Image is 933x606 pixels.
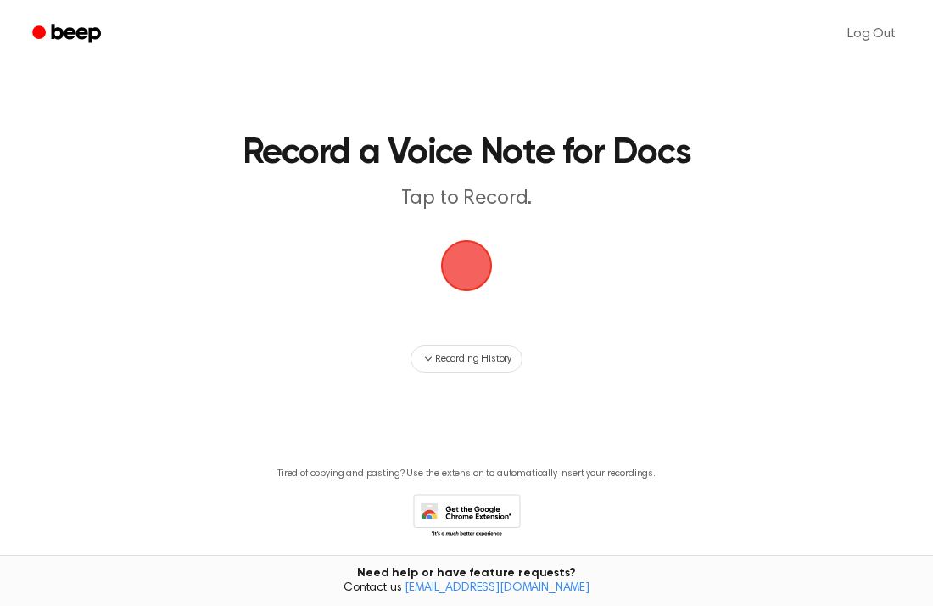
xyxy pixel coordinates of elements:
img: Beep Logo [441,240,492,291]
button: Recording History [411,345,522,373]
a: [EMAIL_ADDRESS][DOMAIN_NAME] [405,582,589,594]
a: Log Out [830,14,913,54]
p: Tired of copying and pasting? Use the extension to automatically insert your recordings. [277,468,656,480]
a: Beep [20,18,116,51]
p: Tap to Record. [183,185,750,213]
span: Recording History [435,351,511,367]
h1: Record a Voice Note for Docs [183,136,750,171]
span: Contact us [10,581,923,597]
